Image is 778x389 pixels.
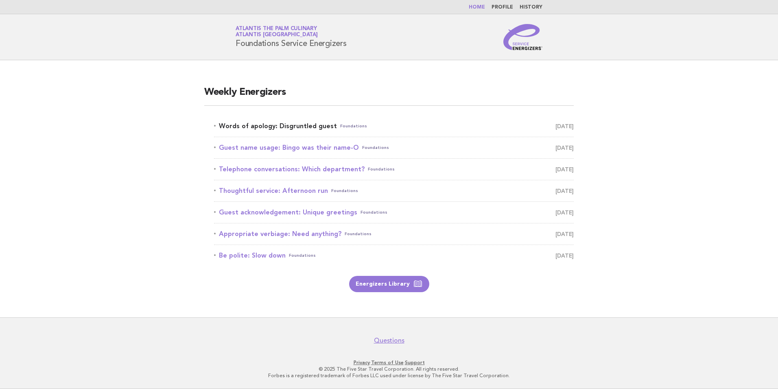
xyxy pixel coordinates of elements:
[214,185,574,197] a: Thoughtful service: Afternoon runFoundations [DATE]
[374,337,404,345] a: Questions
[345,228,372,240] span: Foundations
[405,360,425,365] a: Support
[555,207,574,218] span: [DATE]
[469,5,485,10] a: Home
[354,360,370,365] a: Privacy
[555,250,574,261] span: [DATE]
[349,276,429,292] a: Energizers Library
[236,33,318,38] span: Atlantis [GEOGRAPHIC_DATA]
[331,185,358,197] span: Foundations
[340,120,367,132] span: Foundations
[520,5,542,10] a: History
[503,24,542,50] img: Service Energizers
[555,120,574,132] span: [DATE]
[368,164,395,175] span: Foundations
[371,360,404,365] a: Terms of Use
[555,228,574,240] span: [DATE]
[492,5,513,10] a: Profile
[236,26,347,48] h1: Foundations Service Energizers
[140,366,638,372] p: © 2025 The Five Star Travel Corporation. All rights reserved.
[236,26,318,37] a: Atlantis The Palm CulinaryAtlantis [GEOGRAPHIC_DATA]
[361,207,387,218] span: Foundations
[214,164,574,175] a: Telephone conversations: Which department?Foundations [DATE]
[214,120,574,132] a: Words of apology: Disgruntled guestFoundations [DATE]
[555,142,574,153] span: [DATE]
[214,142,574,153] a: Guest name usage: Bingo was their name-OFoundations [DATE]
[289,250,316,261] span: Foundations
[140,359,638,366] p: · ·
[555,164,574,175] span: [DATE]
[204,86,574,106] h2: Weekly Energizers
[214,207,574,218] a: Guest acknowledgement: Unique greetingsFoundations [DATE]
[214,228,574,240] a: Appropriate verbiage: Need anything?Foundations [DATE]
[140,372,638,379] p: Forbes is a registered trademark of Forbes LLC used under license by The Five Star Travel Corpora...
[362,142,389,153] span: Foundations
[555,185,574,197] span: [DATE]
[214,250,574,261] a: Be polite: Slow downFoundations [DATE]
